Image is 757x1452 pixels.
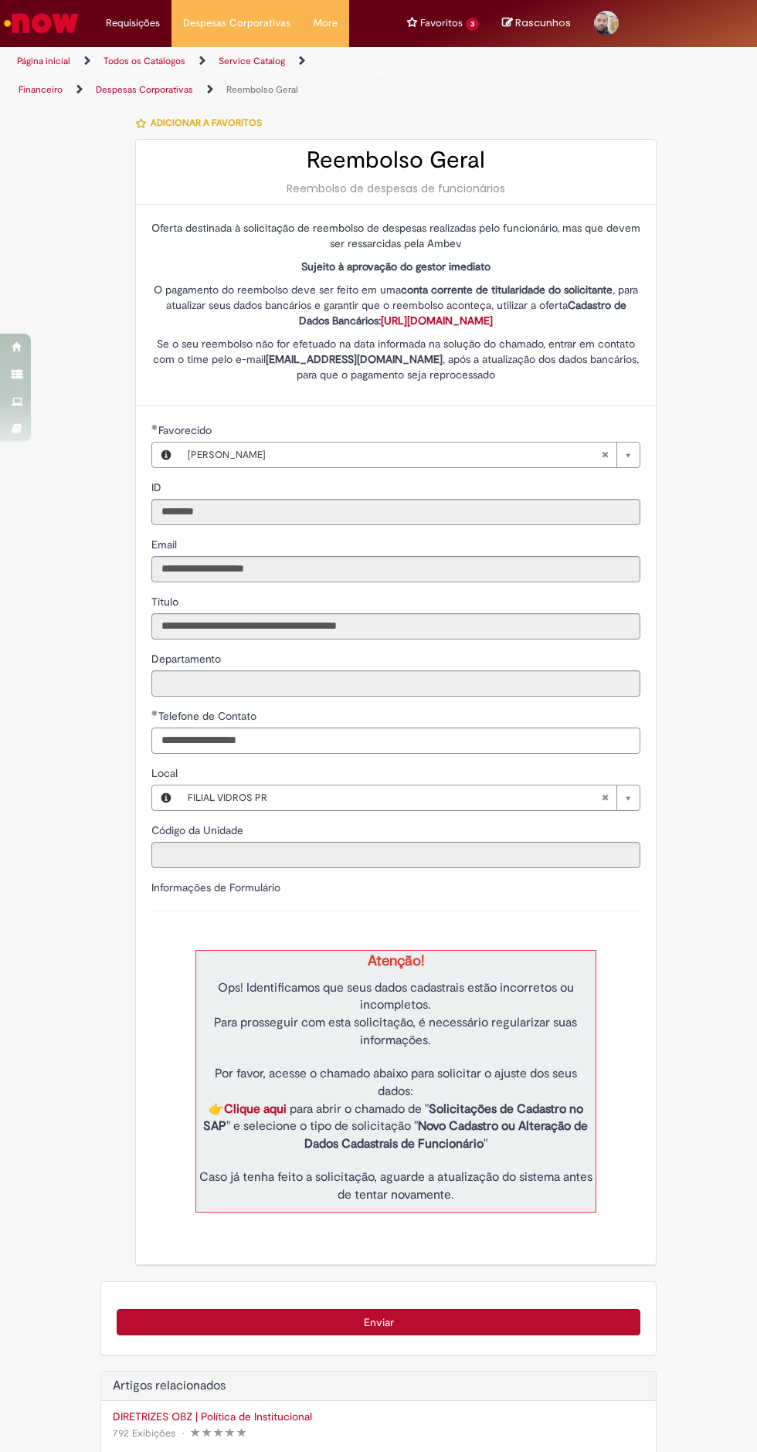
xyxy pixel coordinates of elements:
label: Somente leitura - ID [151,480,165,495]
input: Código da Unidade [151,842,640,868]
span: 3 [466,18,479,31]
span: Somente leitura - ID [151,480,165,494]
div: Reembolso de despesas de funcionários [151,181,640,196]
span: Somente leitura - Título [151,595,182,609]
a: Despesas Corporativas [96,83,193,96]
h3: Artigos relacionados [113,1379,644,1393]
input: Departamento [151,670,640,697]
a: Reembolso Geral [226,83,298,96]
abbr: Limpar campo Local [593,785,616,810]
strong: Atenção! [368,952,424,970]
a: DIRETRIZES OBZ | Política de Institucional [113,1409,644,1424]
a: Service Catalog [219,55,285,67]
label: Informações de Formulário [151,880,280,894]
span: FILIAL VIDROS PR [188,785,601,810]
strong: Cadastro de Dados Bancários: [299,298,626,327]
span: Ops! Identificamos que seus dados cadastrais estão incorretos ou incompletos. [218,980,574,1013]
strong: Sujeito à aprovação do gestor imediato [301,260,491,273]
p: Se o seu reembolso não for efetuado na data informada na solução do chamado, entrar em contato co... [151,336,640,382]
a: Clique aqui [224,1101,287,1117]
input: Telefone de Contato [151,728,640,754]
span: Necessários - Favorecido [158,423,215,437]
button: Favorecido, Visualizar este registro Heleno Ricardo Ornes [152,443,180,467]
span: Favoritos [420,15,463,31]
ul: Trilhas de página [12,47,367,104]
button: Local, Visualizar este registro FILIAL VIDROS PR [152,785,180,810]
span: Requisições [106,15,160,31]
p: O pagamento do reembolso deve ser feito em uma , para atualizar seus dados bancários e garantir q... [151,282,640,328]
abbr: Limpar campo Favorecido [593,443,616,467]
span: [PERSON_NAME] [188,443,601,467]
input: Email [151,556,640,582]
span: • [178,1423,188,1444]
span: 792 Exibições [113,1427,175,1440]
button: Enviar [117,1309,640,1335]
a: Página inicial [17,55,70,67]
label: Somente leitura - Email [151,537,180,552]
label: Somente leitura - Título [151,594,182,609]
span: Telefone de Contato [158,709,260,723]
a: FILIAL VIDROS PRLimpar campo Local [180,785,640,810]
span: Somente leitura - Departamento [151,652,224,666]
span: Despesas Corporativas [183,15,290,31]
strong: conta corrente de titularidade do solicitante [401,283,613,297]
span: 👉 para abrir o chamado de " " e selecione o tipo de solicitação " " [203,1101,588,1152]
h2: Reembolso Geral [151,148,640,173]
label: Somente leitura - Departamento [151,651,224,667]
span: Obrigatório Preenchido [151,424,158,430]
button: Adicionar a Favoritos [135,107,270,139]
a: No momento, sua lista de rascunhos tem 0 Itens [502,15,571,30]
strong: [EMAIL_ADDRESS][DOMAIN_NAME] [266,352,443,366]
a: Todos os Catálogos [104,55,185,67]
span: Rascunhos [515,15,571,30]
input: ID [151,499,640,525]
span: Somente leitura - Código da Unidade [151,823,246,837]
strong: Solicitações de Cadastro no SAP [203,1101,583,1135]
span: Obrigatório Preenchido [151,710,158,716]
strong: Novo Cadastro ou Alteração de Dados Cadastrais de Funcionário [304,1118,589,1152]
img: ServiceNow [2,8,81,39]
a: [URL][DOMAIN_NAME] [381,314,493,327]
label: Somente leitura - Código da Unidade [151,823,246,838]
span: Local [151,766,181,780]
a: [PERSON_NAME]Limpar campo Favorecido [180,443,640,467]
span: Adicionar a Favoritos [151,117,262,129]
a: Financeiro [19,83,63,96]
input: Título [151,613,640,639]
span: Caso já tenha feito a solicitação, aguarde a atualização do sistema antes de tentar novamente. [199,1169,592,1203]
p: Oferta destinada à solicitação de reembolso de despesas realizadas pelo funcionário, mas que deve... [151,220,640,251]
span: Para prosseguir com esta solicitação, é necessário regularizar suas informações. [214,1015,577,1048]
span: Somente leitura - Email [151,538,180,551]
span: Por favor, acesse o chamado abaixo para solicitar o ajuste dos seus dados: [215,1066,577,1099]
span: More [314,15,338,31]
